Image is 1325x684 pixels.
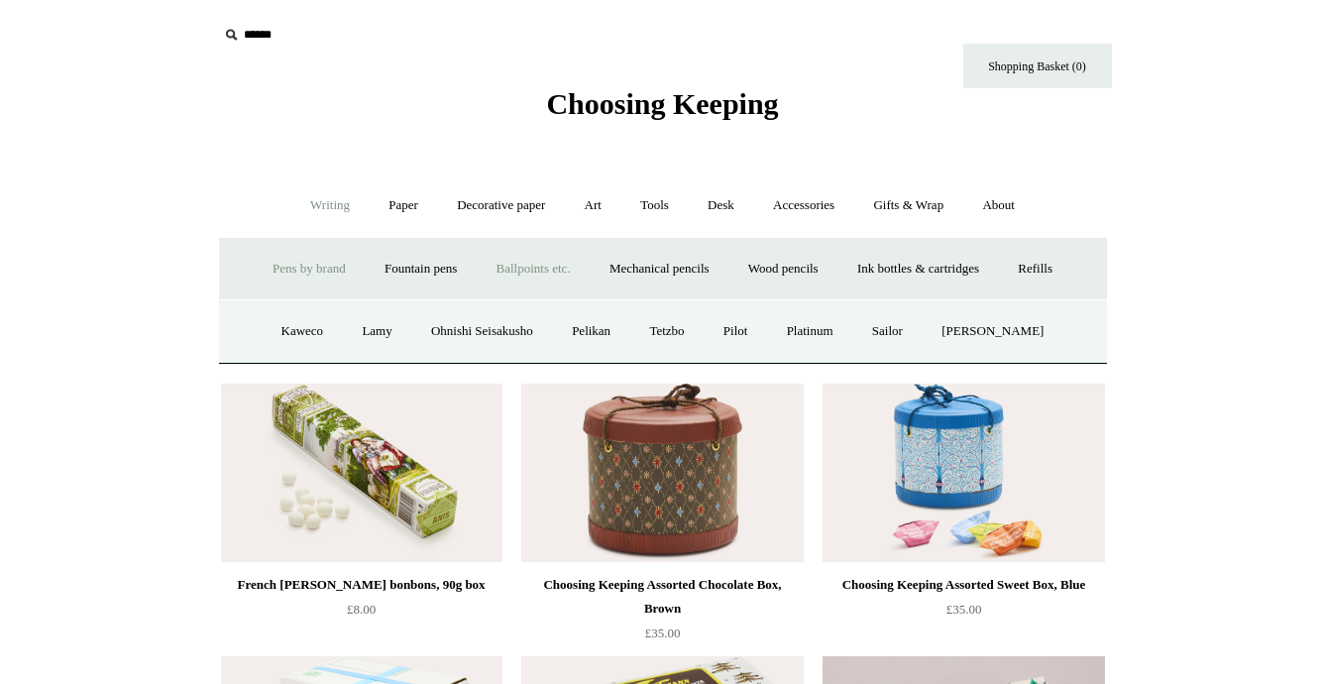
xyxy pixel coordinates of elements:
a: French [PERSON_NAME] bonbons, 90g box £8.00 [221,573,502,654]
a: Choosing Keeping Assorted Chocolate Box, Brown Choosing Keeping Assorted Chocolate Box, Brown [521,384,803,562]
a: Choosing Keeping [546,103,778,117]
a: Tools [622,179,687,232]
a: Platinum [769,305,851,358]
a: Paper [371,179,436,232]
span: £35.00 [645,626,681,640]
a: Mechanical pencils [592,243,727,295]
a: [PERSON_NAME] [924,305,1061,358]
img: Choosing Keeping Assorted Chocolate Box, Brown [521,384,803,562]
a: Lamy [344,305,409,358]
img: Choosing Keeping Assorted Sweet Box, Blue [823,384,1104,562]
a: Ballpoints etc. [479,243,589,295]
div: French [PERSON_NAME] bonbons, 90g box [226,573,497,597]
a: Wood pencils [730,243,836,295]
a: Choosing Keeping Assorted Chocolate Box, Brown £35.00 [521,573,803,654]
div: Choosing Keeping Assorted Chocolate Box, Brown [526,573,798,621]
a: Shopping Basket (0) [963,44,1112,88]
div: Choosing Keeping Assorted Sweet Box, Blue [828,573,1099,597]
a: Fountain pens [367,243,475,295]
a: French Anis de Flavigny bonbons, 90g box French Anis de Flavigny bonbons, 90g box [221,384,502,562]
a: Pens by brand [255,243,364,295]
a: About [964,179,1033,232]
span: £35.00 [946,602,982,617]
span: Choosing Keeping [546,87,778,120]
a: Choosing Keeping Assorted Sweet Box, Blue Choosing Keeping Assorted Sweet Box, Blue [823,384,1104,562]
a: Desk [690,179,752,232]
a: Tetzbo [631,305,702,358]
a: Pilot [706,305,766,358]
a: Accessories [755,179,852,232]
a: Kaweco [264,305,342,358]
span: £8.00 [347,602,376,617]
a: Decorative paper [439,179,563,232]
a: Sailor [854,305,921,358]
a: Choosing Keeping Assorted Sweet Box, Blue £35.00 [823,573,1104,654]
a: Writing [292,179,368,232]
a: Ink bottles & cartridges [839,243,997,295]
a: Gifts & Wrap [855,179,961,232]
a: Art [567,179,619,232]
a: Pelikan [554,305,628,358]
a: Refills [1000,243,1070,295]
a: Ohnishi Seisakusho [413,305,551,358]
img: French Anis de Flavigny bonbons, 90g box [221,384,502,562]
